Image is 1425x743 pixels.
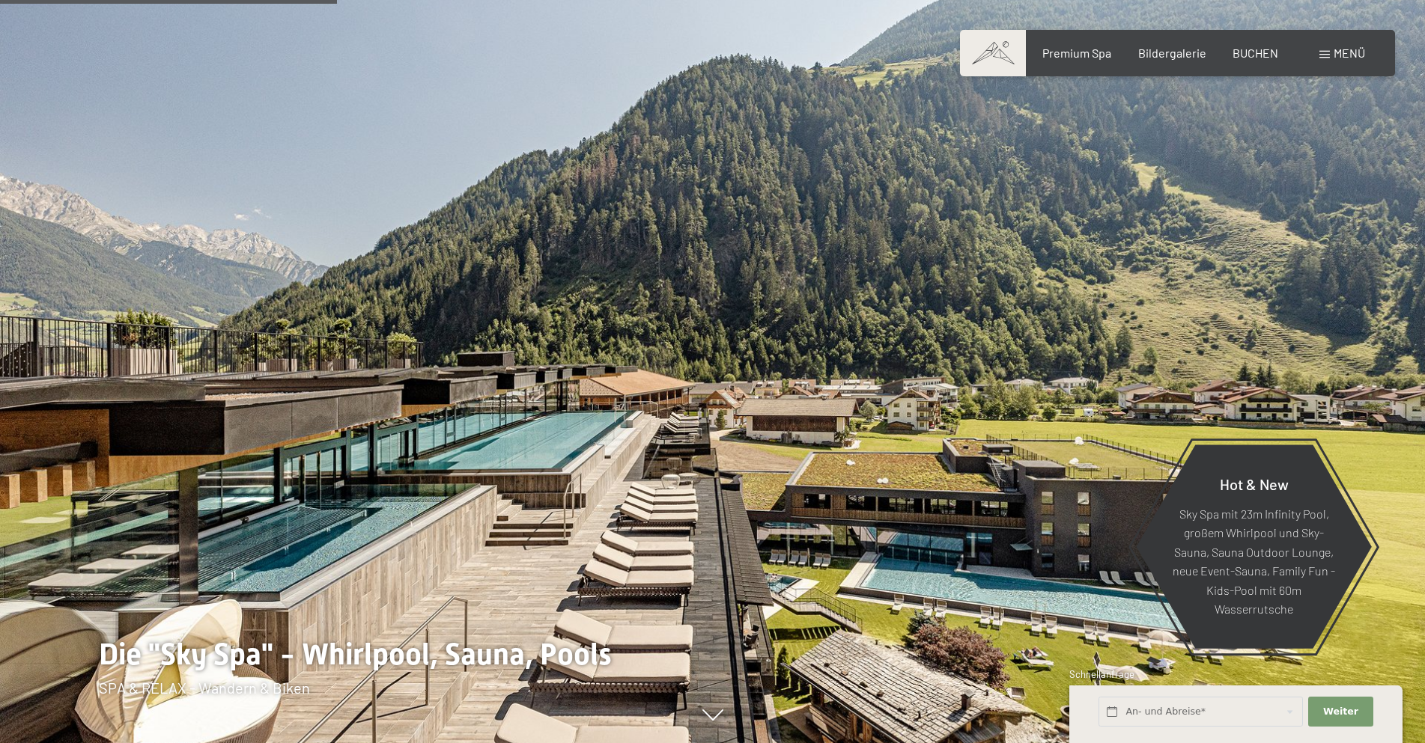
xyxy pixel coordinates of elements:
p: Sky Spa mit 23m Infinity Pool, großem Whirlpool und Sky-Sauna, Sauna Outdoor Lounge, neue Event-S... [1173,504,1335,619]
span: Schnellanfrage [1069,668,1134,680]
a: Bildergalerie [1138,46,1206,60]
span: Hot & New [1220,474,1289,492]
span: Weiter [1323,705,1358,718]
span: Menü [1334,46,1365,60]
button: Weiter [1308,697,1373,727]
a: Premium Spa [1042,46,1111,60]
a: BUCHEN [1233,46,1278,60]
a: Hot & New Sky Spa mit 23m Infinity Pool, großem Whirlpool und Sky-Sauna, Sauna Outdoor Lounge, ne... [1135,444,1373,649]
